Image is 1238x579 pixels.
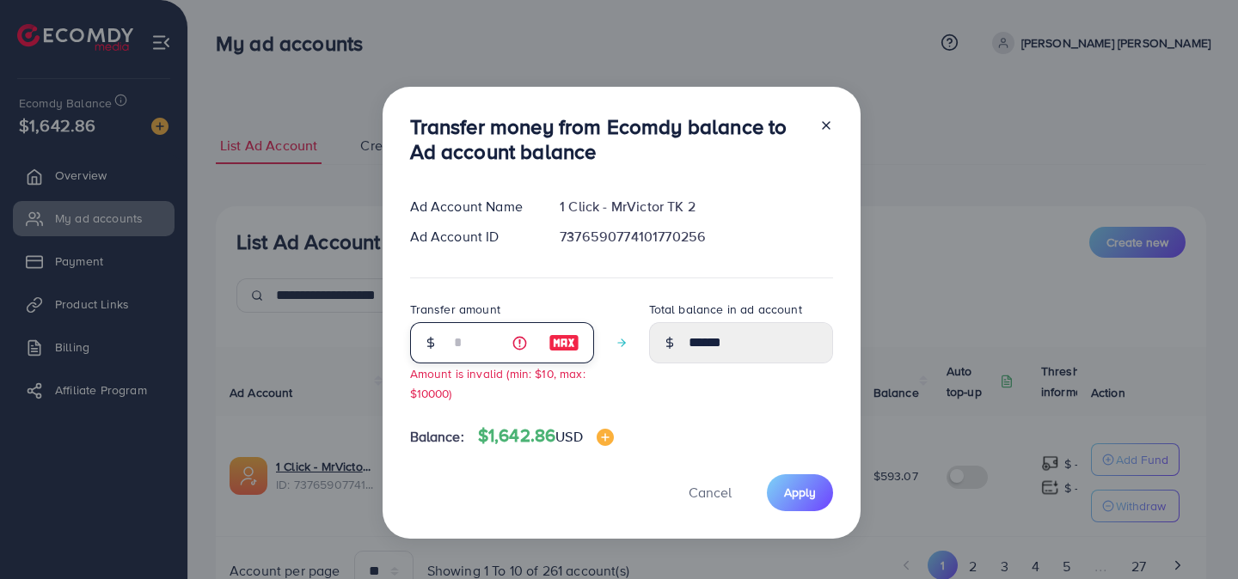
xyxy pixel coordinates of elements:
[546,227,846,247] div: 7376590774101770256
[546,197,846,216] div: 1 Click - MrVictor TK 2
[396,227,547,247] div: Ad Account ID
[410,365,585,401] small: Amount is invalid (min: $10, max: $10000)
[689,483,732,502] span: Cancel
[478,425,614,447] h4: $1,642.86
[667,474,753,511] button: Cancel
[396,197,547,216] div: Ad Account Name
[555,427,582,446] span: USD
[597,429,614,446] img: image
[410,427,464,447] span: Balance:
[1165,502,1225,566] iframe: Chat
[549,332,579,353] img: image
[410,301,500,318] label: Transfer amount
[767,474,833,511] button: Apply
[649,301,802,318] label: Total balance in ad account
[410,114,806,164] h3: Transfer money from Ecomdy balance to Ad account balance
[784,484,816,501] span: Apply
